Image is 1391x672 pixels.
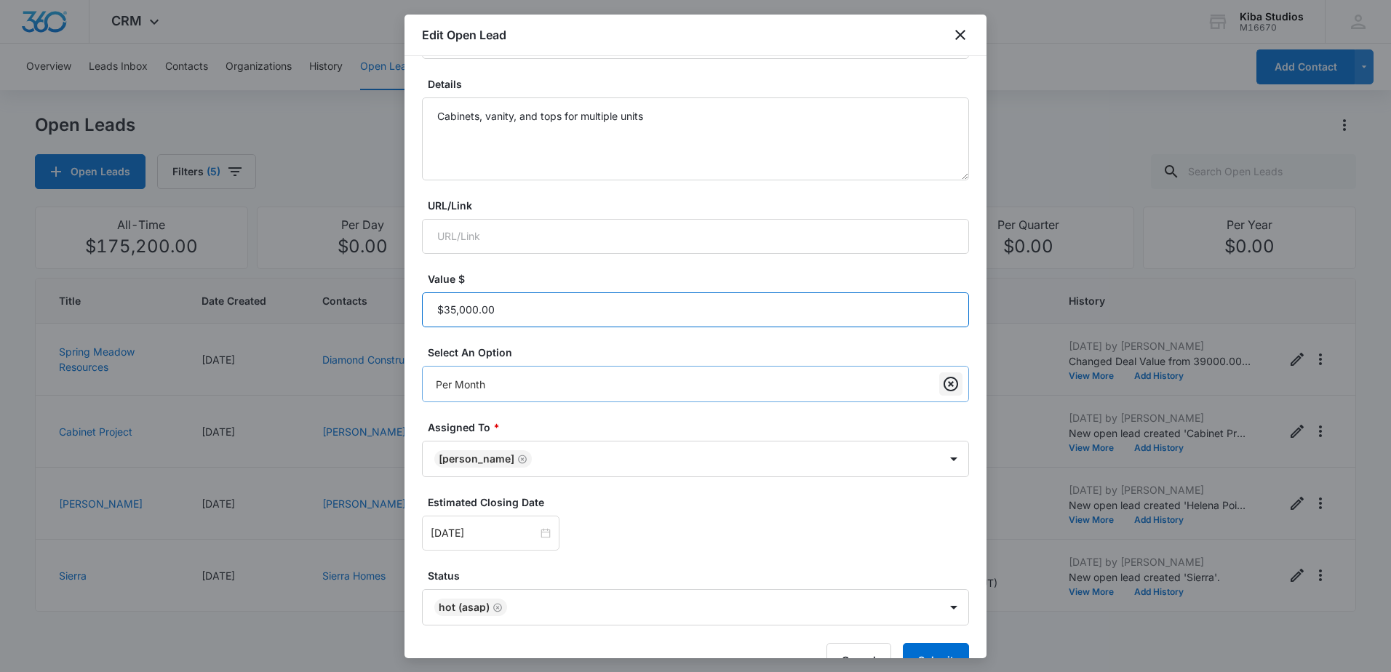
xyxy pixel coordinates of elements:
[428,271,975,287] label: Value $
[428,420,975,435] label: Assigned To
[952,26,969,44] button: close
[939,372,962,396] button: Clear
[439,602,490,612] div: Hot (ASAP)
[428,198,975,213] label: URL/Link
[439,454,514,464] div: [PERSON_NAME]
[422,292,969,327] input: Value $
[428,76,975,92] label: Details
[422,97,969,180] textarea: Cabinets, vanity, and tops for multiple units
[422,26,506,44] h1: Edit Open Lead
[514,454,527,464] div: Remove Brett Turner
[428,495,975,510] label: Estimated Closing Date
[431,525,538,541] input: Aug 8, 2025
[428,345,975,360] label: Select An Option
[490,602,503,612] div: Remove Hot (ASAP)
[422,219,969,254] input: URL/Link
[428,568,975,583] label: Status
